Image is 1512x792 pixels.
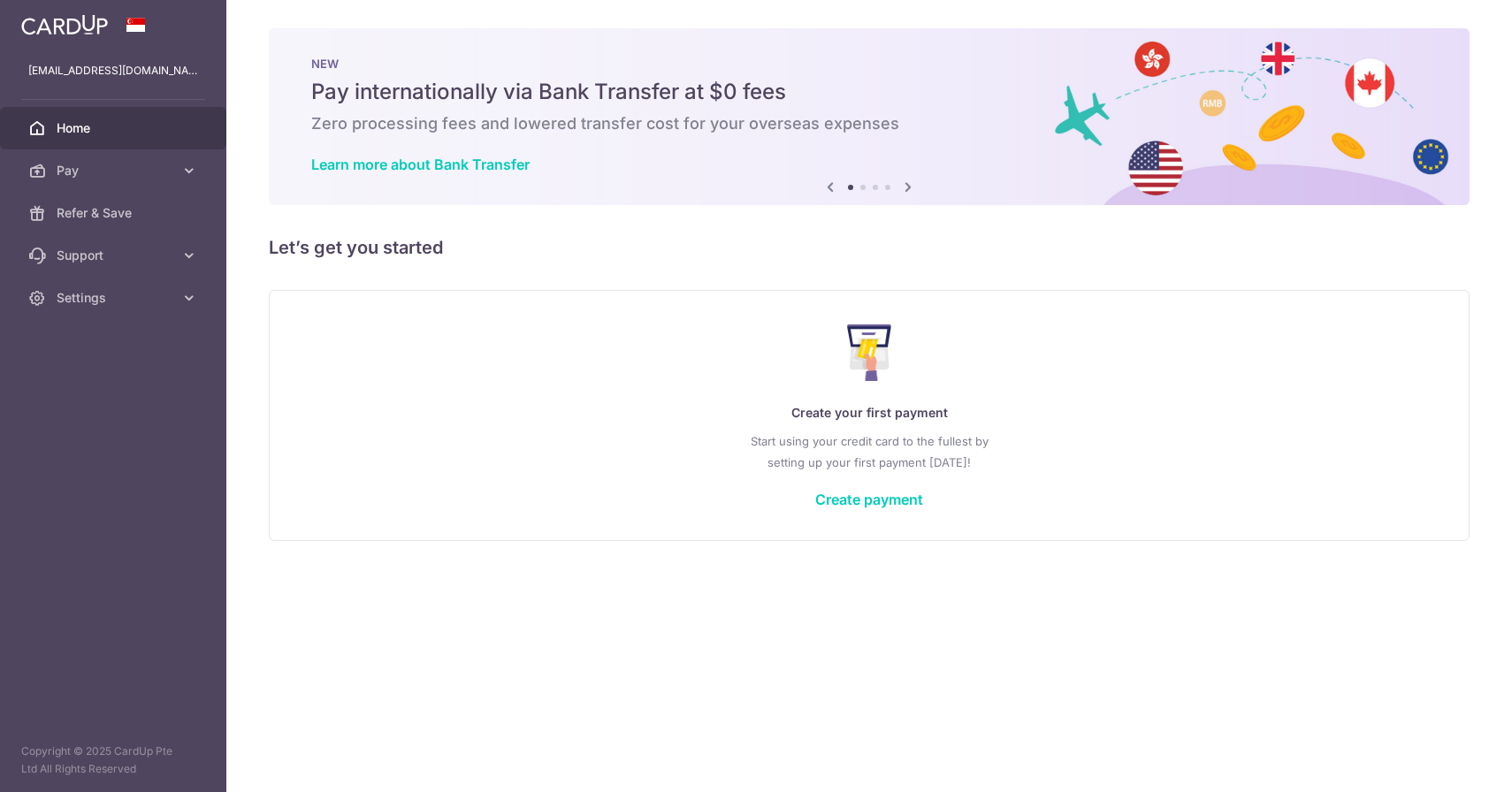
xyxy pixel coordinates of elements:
p: NEW [311,57,1427,71]
a: Create payment [815,491,923,508]
span: Settings [57,289,173,307]
p: Start using your credit card to the fullest by setting up your first payment [DATE]! [305,430,1433,473]
h5: Pay internationally via Bank Transfer at $0 fees [311,78,1427,106]
img: Bank transfer banner [269,28,1470,205]
span: Home [57,119,173,137]
a: Learn more about Bank Transfer [311,156,530,173]
img: CardUp [21,14,108,35]
span: Pay [57,162,173,179]
h6: Zero processing fees and lowered transfer cost for your overseas expenses [311,113,1427,134]
h5: Let’s get you started [269,233,1470,262]
span: Support [57,247,173,264]
p: Create your first payment [305,402,1433,423]
span: Refer & Save [57,204,173,222]
p: [EMAIL_ADDRESS][DOMAIN_NAME] [28,62,198,80]
img: Make Payment [847,324,892,381]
